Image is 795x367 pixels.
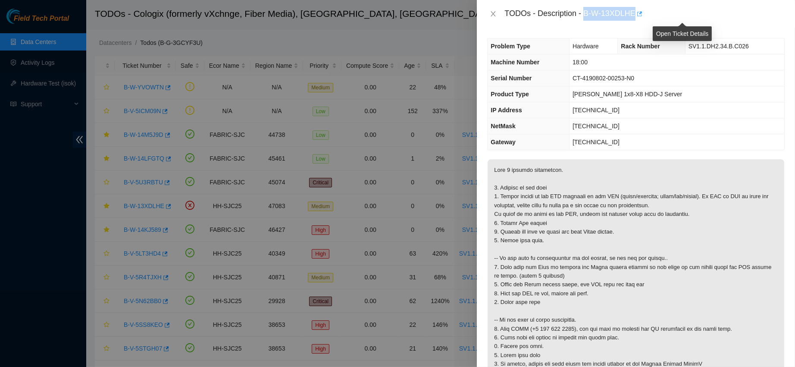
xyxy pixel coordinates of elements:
span: Hardware [573,43,599,50]
span: Rack Number [621,43,660,50]
div: Open Ticket Details [653,26,712,41]
span: Product Type [491,91,529,98]
div: TODOs - Description - B-W-13XDLHE [504,7,785,21]
button: Close [487,10,499,18]
span: [PERSON_NAME] 1x8-X8 HDD-J Server [573,91,682,98]
span: 18:00 [573,59,588,66]
span: Serial Number [491,75,532,82]
span: SV1.1.DH2.34.B.C026 [689,43,749,50]
span: Gateway [491,139,516,146]
span: [TECHNICAL_ID] [573,123,620,130]
span: NetMask [491,123,516,130]
span: CT-4190802-00253-N0 [573,75,634,82]
span: [TECHNICAL_ID] [573,107,620,114]
span: close [490,10,497,17]
span: Machine Number [491,59,539,66]
span: IP Address [491,107,522,114]
span: Problem Type [491,43,530,50]
span: [TECHNICAL_ID] [573,139,620,146]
